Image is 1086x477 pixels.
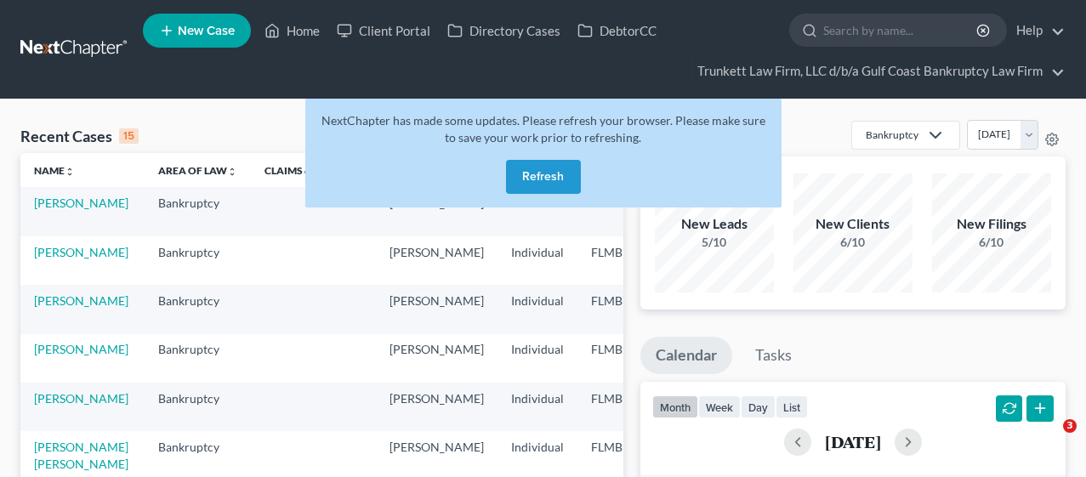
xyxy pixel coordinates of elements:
td: Individual [498,285,577,333]
a: [PERSON_NAME] [34,245,128,259]
td: Bankruptcy [145,187,251,236]
i: unfold_more [227,167,237,177]
div: New Filings [932,214,1051,234]
a: Client Portal [328,15,439,46]
a: Trunkett Law Firm, LLC d/b/a Gulf Coast Bankruptcy Law Firm [689,56,1065,87]
button: month [652,395,698,418]
div: 5/10 [655,234,774,251]
td: [PERSON_NAME] [376,285,498,333]
div: New Clients [793,214,913,234]
button: week [698,395,741,418]
div: New Leads [655,214,774,234]
td: Bankruptcy [145,236,251,285]
a: [PERSON_NAME] [34,293,128,308]
td: FLMB [577,236,661,285]
th: Claims & Services [251,153,376,187]
div: 15 [119,128,139,144]
a: DebtorCC [569,15,665,46]
td: [PERSON_NAME] [376,236,498,285]
td: Individual [498,383,577,431]
td: Bankruptcy [145,285,251,333]
a: [PERSON_NAME] [34,196,128,210]
div: Bankruptcy [866,128,918,142]
i: unfold_more [65,167,75,177]
a: Directory Cases [439,15,569,46]
a: Nameunfold_more [34,164,75,177]
div: 6/10 [793,234,913,251]
td: Individual [498,236,577,285]
td: FLMB [577,334,661,383]
td: Bankruptcy [145,383,251,431]
div: 6/10 [932,234,1051,251]
td: Bankruptcy [145,334,251,383]
a: [PERSON_NAME] [34,342,128,356]
h2: [DATE] [825,433,881,451]
td: FLMB [577,383,661,431]
a: Tasks [740,337,807,374]
a: Help [1008,15,1065,46]
span: NextChapter has made some updates. Please refresh your browser. Please make sure to save your wor... [321,113,765,145]
input: Search by name... [823,14,979,46]
button: list [776,395,808,418]
a: Home [256,15,328,46]
td: Individual [498,334,577,383]
button: day [741,395,776,418]
div: Recent Cases [20,126,139,146]
button: Refresh [506,160,581,194]
td: FLMB [577,285,661,333]
a: Area of Lawunfold_more [158,164,237,177]
span: 3 [1063,419,1077,433]
td: [PERSON_NAME] [376,334,498,383]
span: New Case [178,25,235,37]
iframe: Intercom live chat [1028,419,1069,460]
a: [PERSON_NAME] [34,391,128,406]
td: [PERSON_NAME] [376,383,498,431]
a: Calendar [640,337,732,374]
